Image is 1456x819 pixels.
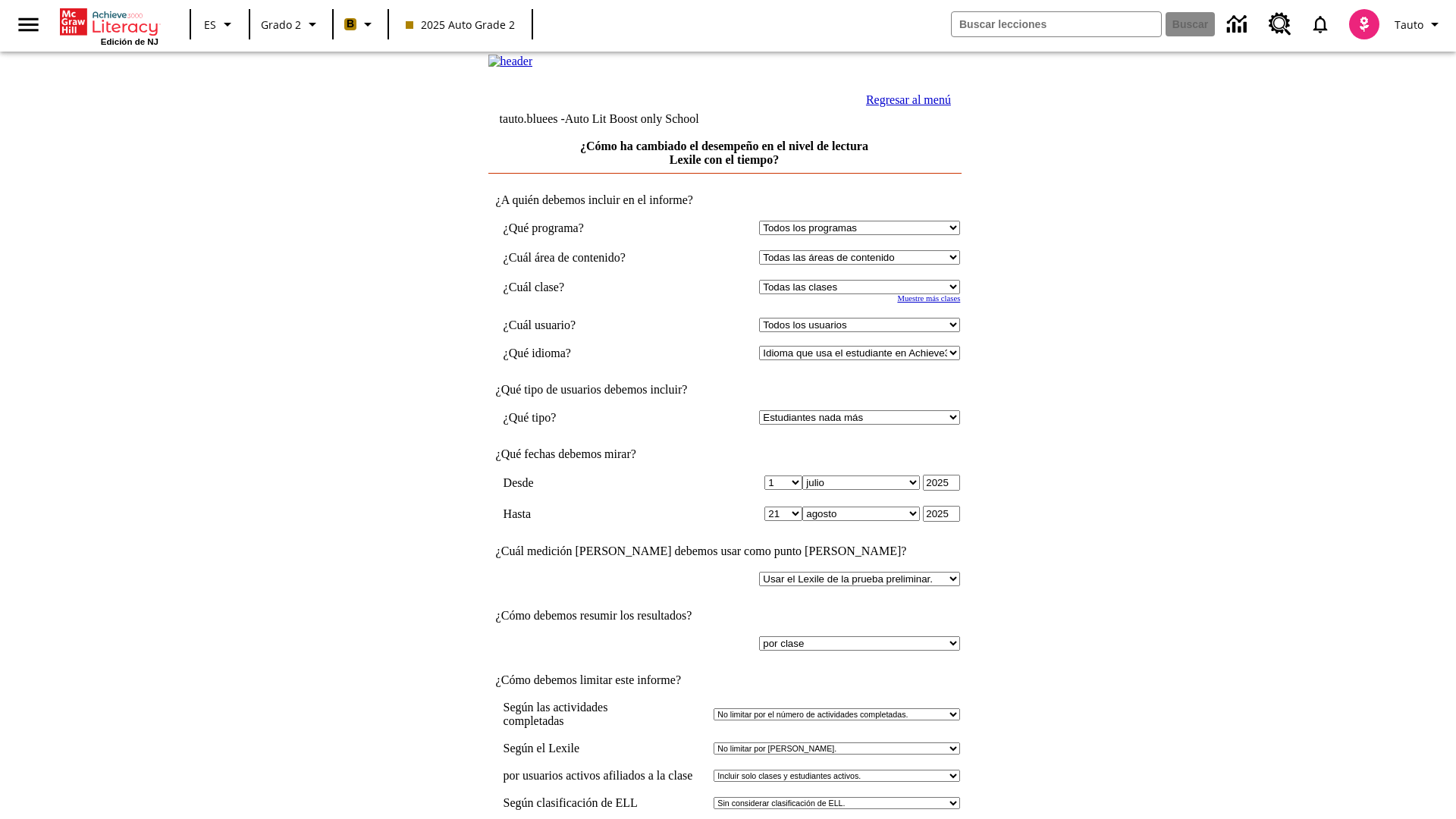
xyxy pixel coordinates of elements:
[504,796,711,810] td: Según clasificación de ELL
[504,346,673,360] td: ¿Qué idioma?
[60,5,158,46] div: Portada
[488,544,961,558] td: ¿Cuál medición [PERSON_NAME] debemos usar como punto [PERSON_NAME]?
[196,11,244,38] button: Lenguaje: ES, Selecciona un idioma
[338,11,383,38] button: Boost El color de la clase es anaranjado claro. Cambiar el color de la clase.
[504,742,711,755] td: Según el Lexile
[897,294,960,303] a: Muestre más clases
[1218,4,1260,45] a: Centro de información
[204,17,216,33] span: ES
[488,609,961,623] td: ¿Cómo debemos resumir los resultados?
[347,14,354,33] span: B
[504,221,673,235] td: ¿Qué programa?
[504,475,673,491] td: Desde
[1389,11,1450,38] button: Perfil/Configuración
[504,410,673,425] td: ¿Qué tipo?
[488,673,961,687] td: ¿Cómo debemos limitar este informe?
[1260,4,1301,45] a: Centro de recursos, Se abrirá en una pestaña nueva.
[1349,9,1379,39] img: avatar image
[488,447,961,461] td: ¿Qué fechas debemos mirar?
[504,280,673,294] td: ¿Cuál clase?
[255,11,328,38] button: Grado: Grado 2, Elige un grado
[1301,5,1340,44] a: Notificaciones
[1395,17,1423,33] span: Tauto
[580,140,868,166] a: ¿Cómo ha cambiado el desempeño en el nivel de lectura Lexile con el tiempo?
[504,701,711,728] td: Según las actividades completadas
[488,383,961,397] td: ¿Qué tipo de usuarios debemos incluir?
[952,12,1161,36] input: Buscar campo
[406,17,515,33] span: 2025 Auto Grade 2
[504,318,673,332] td: ¿Cuál usuario?
[261,17,301,33] span: Grado 2
[500,112,777,126] td: tauto.bluees -
[866,93,951,106] a: Regresar al menú
[504,769,711,783] td: por usuarios activos afiliados a la clase
[504,506,673,522] td: Hasta
[101,37,158,46] span: Edición de NJ
[504,251,626,264] nobr: ¿Cuál área de contenido?
[6,2,51,47] button: Abrir el menú lateral
[565,112,699,125] nobr: Auto Lit Boost only School
[488,55,533,68] img: header
[1340,5,1389,44] button: Escoja un nuevo avatar
[488,193,961,207] td: ¿A quién debemos incluir en el informe?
